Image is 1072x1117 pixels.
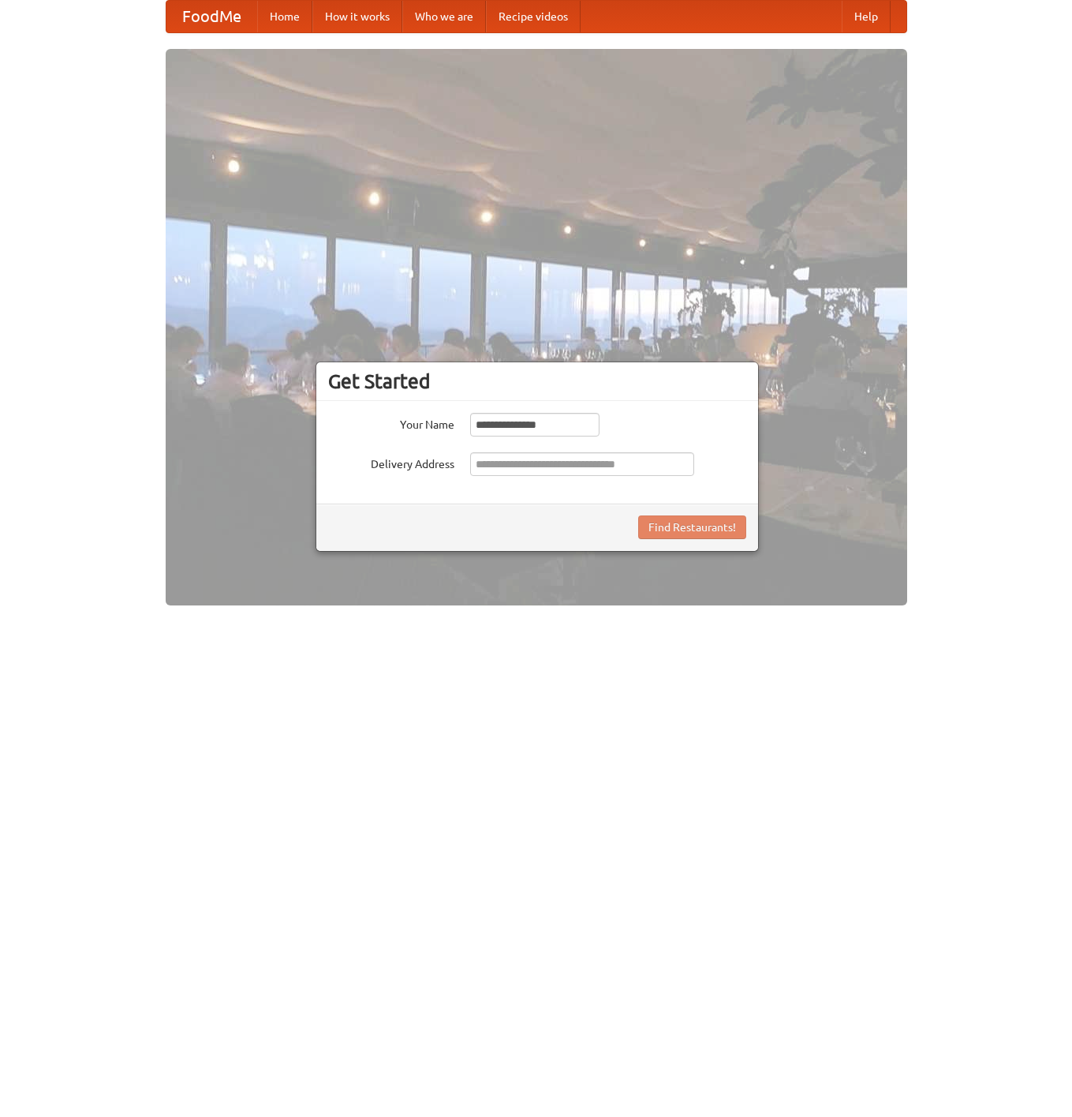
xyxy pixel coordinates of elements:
[638,515,746,539] button: Find Restaurants!
[257,1,312,32] a: Home
[402,1,486,32] a: Who we are
[328,452,454,472] label: Delivery Address
[486,1,581,32] a: Recipe videos
[328,369,746,393] h3: Get Started
[312,1,402,32] a: How it works
[166,1,257,32] a: FoodMe
[842,1,891,32] a: Help
[328,413,454,433] label: Your Name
